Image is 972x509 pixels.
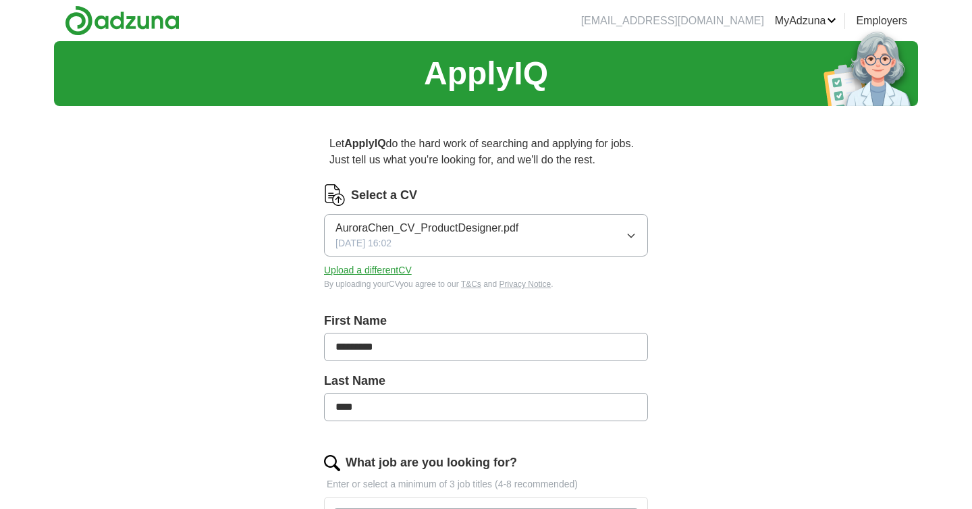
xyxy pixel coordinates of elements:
[324,455,340,471] img: search.png
[335,236,391,250] span: [DATE] 16:02
[324,278,648,290] div: By uploading your CV you agree to our and .
[461,279,481,289] a: T&Cs
[65,5,180,36] img: Adzuna logo
[775,13,837,29] a: MyAdzuna
[856,13,907,29] a: Employers
[424,49,548,98] h1: ApplyIQ
[335,220,518,236] span: AuroraChen_CV_ProductDesigner.pdf
[351,186,417,205] label: Select a CV
[324,184,346,206] img: CV Icon
[344,138,385,149] strong: ApplyIQ
[581,13,764,29] li: [EMAIL_ADDRESS][DOMAIN_NAME]
[324,372,648,390] label: Last Name
[324,312,648,330] label: First Name
[324,130,648,173] p: Let do the hard work of searching and applying for jobs. Just tell us what you're looking for, an...
[324,263,412,277] button: Upload a differentCV
[500,279,551,289] a: Privacy Notice
[324,477,648,491] p: Enter or select a minimum of 3 job titles (4-8 recommended)
[346,454,517,472] label: What job are you looking for?
[324,214,648,257] button: AuroraChen_CV_ProductDesigner.pdf[DATE] 16:02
